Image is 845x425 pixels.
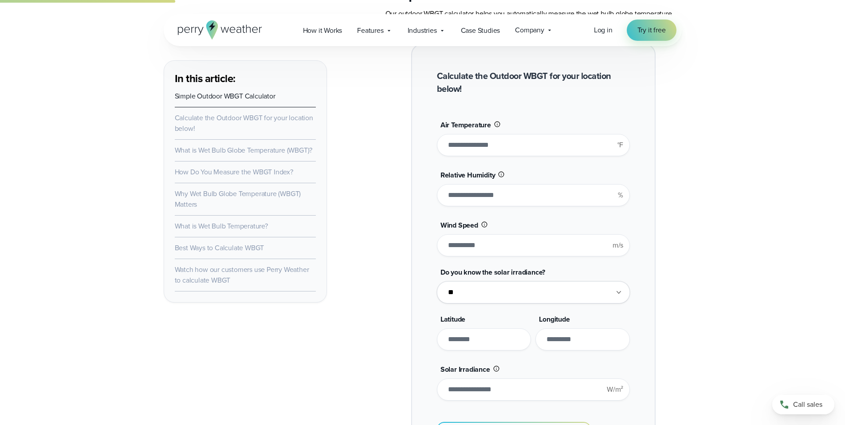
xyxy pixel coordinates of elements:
a: Watch how our customers use Perry Weather to calculate WBGT [175,264,309,285]
span: Industries [408,25,437,36]
span: Call sales [793,399,822,410]
a: Calculate the Outdoor WBGT for your location below! [175,113,313,134]
a: How it Works [295,21,350,39]
span: Latitude [440,314,465,324]
a: Best Ways to Calculate WBGT [175,243,264,253]
a: Case Studies [453,21,508,39]
span: Longitude [539,314,570,324]
span: Do you know the solar irradiance? [440,267,545,277]
h2: Calculate the Outdoor WBGT for your location below! [437,70,630,95]
a: What is Wet Bulb Globe Temperature (WBGT)? [175,145,313,155]
p: Our outdoor WBGT calculator helps you automatically measure the wet bulb globe temperature quickl... [385,8,682,30]
span: Case Studies [461,25,500,36]
span: Features [357,25,383,36]
a: Simple Outdoor WBGT Calculator [175,91,275,101]
a: Why Wet Bulb Globe Temperature (WBGT) Matters [175,189,301,209]
h3: In this article: [175,71,316,86]
a: How Do You Measure the WBGT Index? [175,167,293,177]
span: Air Temperature [440,120,491,130]
span: Wind Speed [440,220,478,230]
a: What is Wet Bulb Temperature? [175,221,268,231]
a: Try it free [627,20,676,41]
span: Relative Humidity [440,170,495,180]
span: Company [515,25,544,35]
a: Log in [594,25,613,35]
span: How it Works [303,25,342,36]
span: Solar Irradiance [440,364,490,374]
span: Try it free [637,25,666,35]
a: Call sales [772,395,834,414]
